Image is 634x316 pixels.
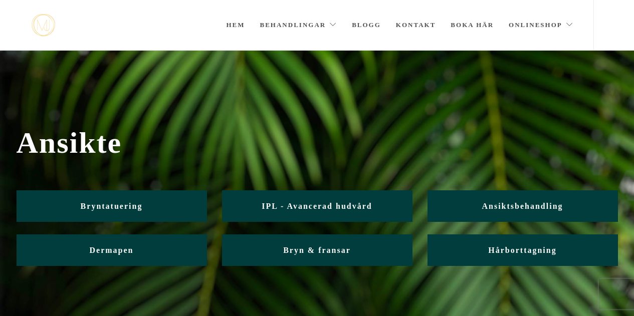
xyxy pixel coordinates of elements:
span: Ansiktsbehandling [482,202,563,210]
a: Bryn & fransar [222,234,412,266]
a: IPL - Avancerad hudvård [222,190,412,222]
span: Bryn & fransar [283,246,351,254]
img: mjstudio [32,14,55,37]
a: Hårborttagning [428,234,618,266]
span: Dermapen [90,246,134,254]
a: Bryntatuering [17,190,207,222]
a: mjstudio mjstudio mjstudio [32,14,55,37]
span: IPL - Avancerad hudvård [262,202,372,210]
span: Bryntatuering [81,202,143,210]
a: Dermapen [17,234,207,266]
span: Ansikte [17,126,618,160]
span: Hårborttagning [488,246,556,254]
a: Ansiktsbehandling [428,190,618,222]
